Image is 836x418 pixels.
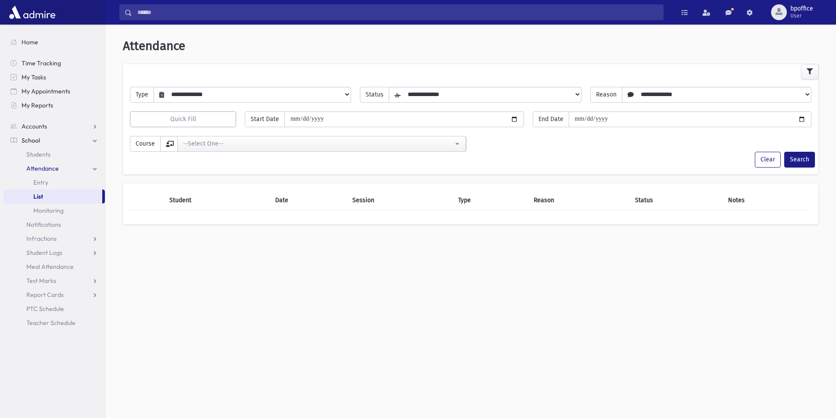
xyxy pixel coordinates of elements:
[245,111,285,127] span: Start Date
[22,87,70,95] span: My Appointments
[130,136,161,152] span: Course
[26,221,61,229] span: Notifications
[26,150,50,158] span: Students
[22,136,40,144] span: School
[4,161,105,175] a: Attendance
[22,59,61,67] span: Time Tracking
[453,190,529,211] th: Type
[26,277,56,285] span: Test Marks
[4,204,105,218] a: Monitoring
[22,122,47,130] span: Accounts
[7,4,57,21] img: AdmirePro
[132,4,663,20] input: Search
[4,35,105,49] a: Home
[164,190,270,211] th: Student
[130,87,154,103] span: Type
[33,193,43,200] span: List
[790,12,813,19] span: User
[4,288,105,302] a: Report Cards
[755,152,781,168] button: Clear
[123,39,185,53] span: Attendance
[22,73,46,81] span: My Tasks
[4,189,102,204] a: List
[4,175,105,189] a: Entry
[4,98,105,112] a: My Reports
[177,136,466,152] button: --Select One--
[533,111,569,127] span: End Date
[26,164,59,172] span: Attendance
[26,263,74,271] span: Meal Attendance
[33,207,64,214] span: Monitoring
[26,291,64,299] span: Report Cards
[26,305,64,313] span: PTC Schedule
[26,249,62,257] span: Student Logs
[170,115,196,123] span: Quick Fill
[22,38,38,46] span: Home
[630,190,723,211] th: Status
[4,218,105,232] a: Notifications
[784,152,815,168] button: Search
[22,101,53,109] span: My Reports
[790,5,813,12] span: bpoffice
[4,246,105,260] a: Student Logs
[347,190,453,211] th: Session
[183,139,453,148] div: --Select One--
[26,235,57,243] span: Infractions
[4,70,105,84] a: My Tasks
[33,179,48,186] span: Entry
[4,133,105,147] a: School
[4,260,105,274] a: Meal Attendance
[26,319,75,327] span: Teacher Schedule
[4,302,105,316] a: PTC Schedule
[723,190,811,211] th: Notes
[360,87,389,103] span: Status
[528,190,630,211] th: Reason
[4,84,105,98] a: My Appointments
[270,190,347,211] th: Date
[4,147,105,161] a: Students
[4,119,105,133] a: Accounts
[4,56,105,70] a: Time Tracking
[590,87,622,103] span: Reason
[4,232,105,246] a: Infractions
[4,274,105,288] a: Test Marks
[130,111,236,127] button: Quick Fill
[4,316,105,330] a: Teacher Schedule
